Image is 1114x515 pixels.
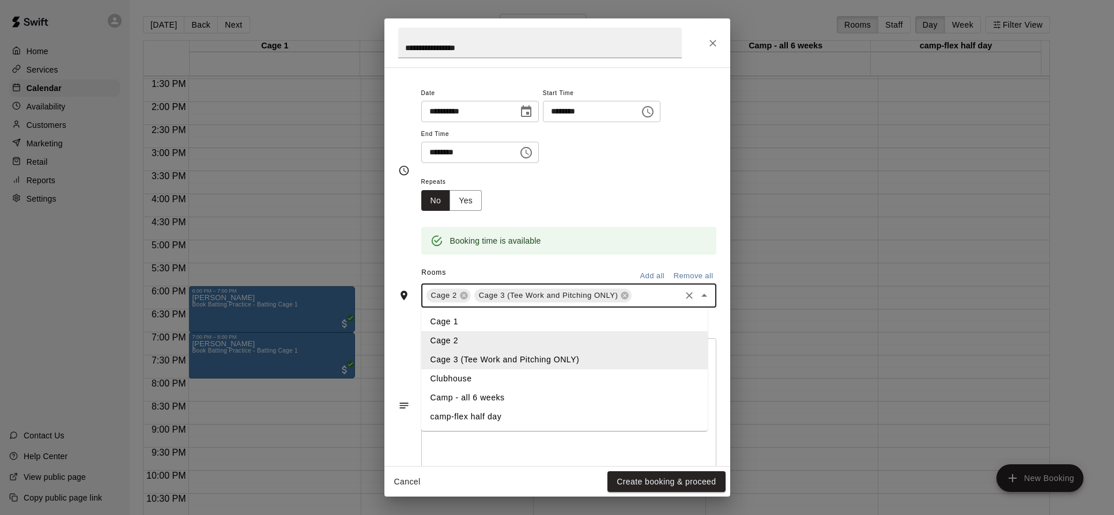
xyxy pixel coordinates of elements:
[696,287,712,304] button: Close
[421,175,492,190] span: Repeats
[389,471,426,493] button: Cancel
[671,267,716,285] button: Remove all
[421,190,482,211] div: outlined button group
[398,400,410,411] svg: Notes
[634,267,671,285] button: Add all
[515,141,538,164] button: Choose time, selected time is 6:45 PM
[636,100,659,123] button: Choose time, selected time is 6:15 PM
[681,287,697,304] button: Clear
[421,86,539,101] span: Date
[474,290,623,301] span: Cage 3 (Tee Work and Pitching ONLY)
[703,33,723,54] button: Close
[398,165,410,176] svg: Timing
[426,290,462,301] span: Cage 2
[421,388,708,407] li: Camp - all 6 weeks
[515,100,538,123] button: Choose date, selected date is Aug 14, 2025
[543,86,660,101] span: Start Time
[474,289,632,302] div: Cage 3 (Tee Work and Pitching ONLY)
[421,268,446,277] span: Rooms
[426,289,471,302] div: Cage 2
[398,290,410,301] svg: Rooms
[421,331,708,350] li: Cage 2
[421,127,539,142] span: End Time
[421,407,708,426] li: camp-flex half day
[421,312,708,331] li: Cage 1
[450,230,541,251] div: Booking time is available
[607,471,725,493] button: Create booking & proceed
[421,369,708,388] li: Clubhouse
[450,190,482,211] button: Yes
[421,190,451,211] button: No
[421,350,708,369] li: Cage 3 (Tee Work and Pitching ONLY)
